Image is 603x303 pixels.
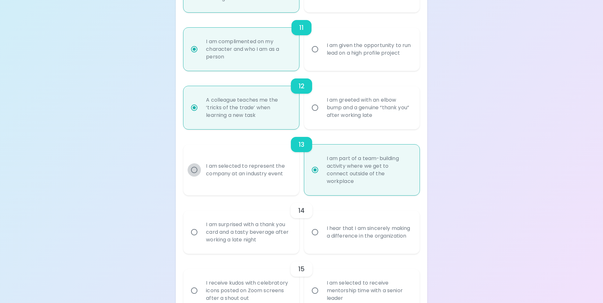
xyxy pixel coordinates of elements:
[201,213,295,251] div: I am surprised with a thank you card and a tasty beverage after working a late night
[298,81,305,91] h6: 12
[322,147,416,193] div: I am part of a team-building activity where we get to connect outside of the workplace
[183,195,419,254] div: choice-group-check
[201,89,295,127] div: A colleague teaches me the ‘tricks of the trade’ when learning a new task
[183,12,419,71] div: choice-group-check
[183,71,419,129] div: choice-group-check
[322,34,416,64] div: I am given the opportunity to run lead on a high profile project
[298,264,305,274] h6: 15
[183,129,419,195] div: choice-group-check
[298,139,305,150] h6: 13
[201,155,295,185] div: I am selected to represent the company at an industry event
[201,30,295,68] div: I am complimented on my character and who I am as a person
[299,23,304,33] h6: 11
[298,205,305,216] h6: 14
[322,89,416,127] div: I am greeted with an elbow bump and a genuine “thank you” after working late
[322,217,416,247] div: I hear that I am sincerely making a difference in the organization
